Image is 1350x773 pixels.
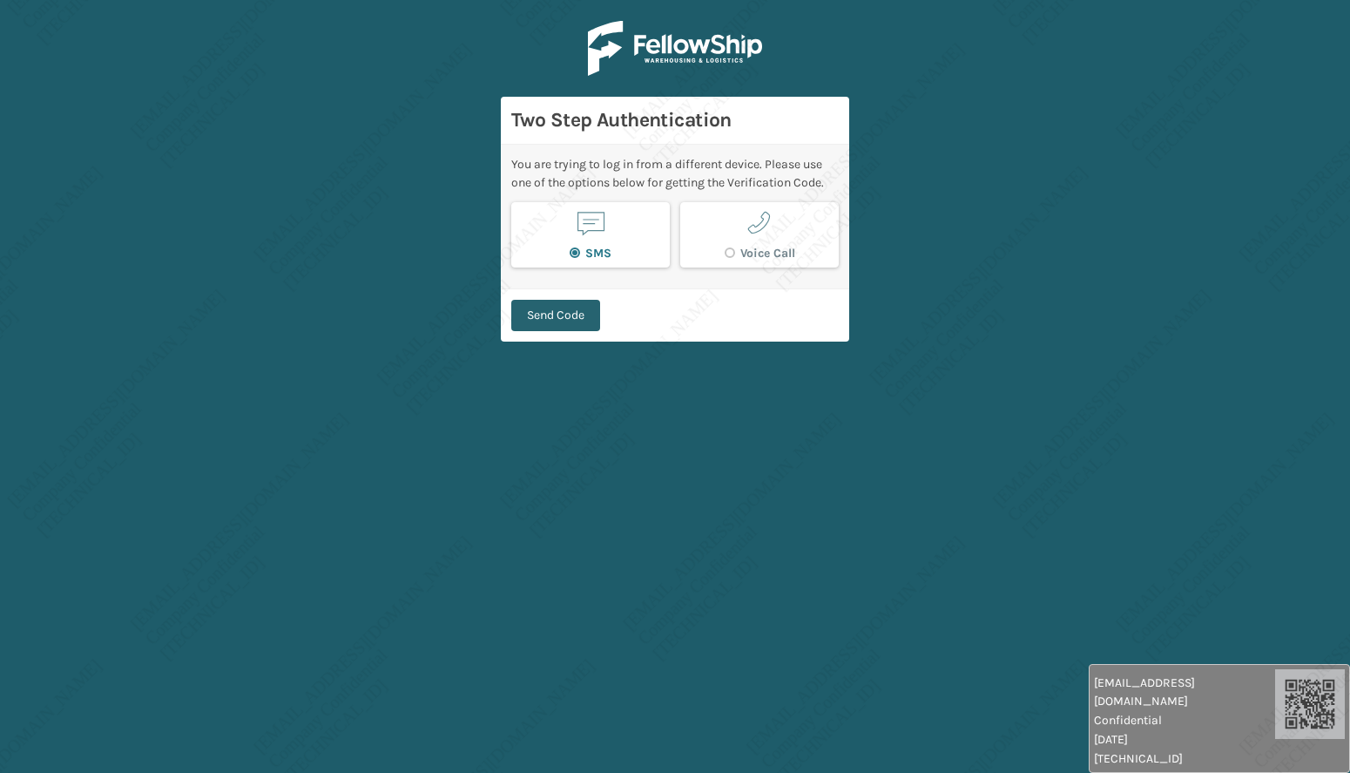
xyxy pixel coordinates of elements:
[511,107,839,133] h3: Two Step Authentication
[725,246,795,261] label: Voice Call
[1094,711,1275,729] span: Confidential
[511,155,839,192] div: You are trying to log in from a different device. Please use one of the options below for getting...
[588,21,762,76] img: Logo
[1094,674,1275,710] span: [EMAIL_ADDRESS][DOMAIN_NAME]
[1094,730,1275,749] span: [DATE]
[511,300,600,331] button: Send Code
[570,246,611,261] label: SMS
[1094,749,1275,768] span: [TECHNICAL_ID]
